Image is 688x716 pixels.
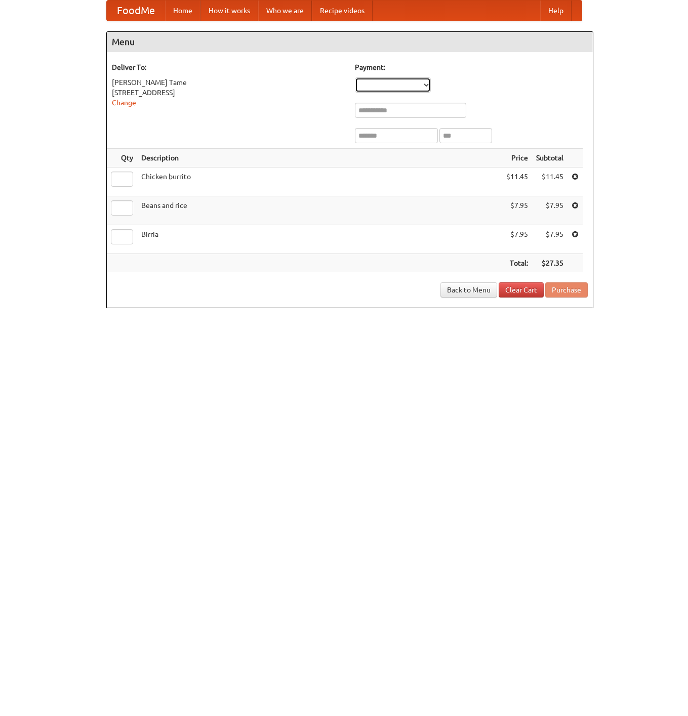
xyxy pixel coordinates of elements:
th: Qty [107,149,137,167]
h4: Menu [107,32,593,52]
a: Change [112,99,136,107]
td: Beans and rice [137,196,502,225]
th: Description [137,149,502,167]
button: Purchase [545,282,588,298]
a: Clear Cart [499,282,544,298]
h5: Payment: [355,62,588,72]
td: Chicken burrito [137,167,502,196]
div: [STREET_ADDRESS] [112,88,345,98]
td: $7.95 [502,196,532,225]
a: FoodMe [107,1,165,21]
a: Who we are [258,1,312,21]
a: Recipe videos [312,1,373,21]
th: Subtotal [532,149,568,167]
a: Help [540,1,572,21]
a: How it works [200,1,258,21]
div: [PERSON_NAME] Tame [112,77,345,88]
td: $7.95 [502,225,532,254]
th: $27.35 [532,254,568,273]
a: Back to Menu [440,282,497,298]
td: $7.95 [532,225,568,254]
a: Home [165,1,200,21]
th: Total: [502,254,532,273]
td: $7.95 [532,196,568,225]
h5: Deliver To: [112,62,345,72]
td: Birria [137,225,502,254]
th: Price [502,149,532,167]
td: $11.45 [532,167,568,196]
td: $11.45 [502,167,532,196]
